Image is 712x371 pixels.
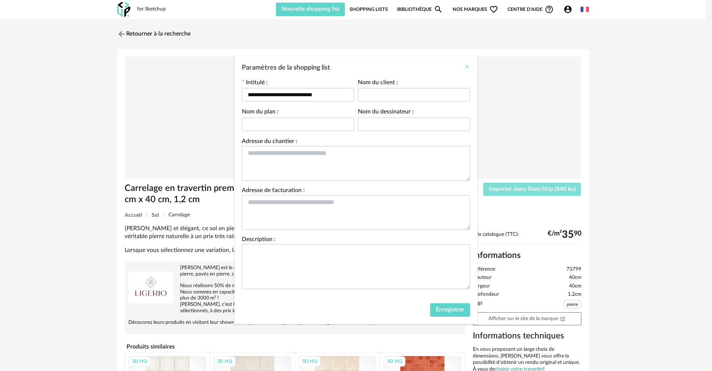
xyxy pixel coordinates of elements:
[242,64,330,71] span: Paramètres de la shopping list
[242,109,279,116] label: Nom du plan :
[358,109,414,116] label: Nom du dessinateur :
[242,139,297,146] label: Adresse du chantier :
[234,56,478,324] div: Paramètres de la shopping list
[464,63,470,71] button: Close
[436,307,465,313] span: Enregistrer
[430,303,470,317] button: Enregistrer
[358,80,398,87] label: Nom du client :
[242,237,276,244] label: Description :
[242,188,305,195] label: Adresse de facturation :
[242,80,268,87] label: Intitulé :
